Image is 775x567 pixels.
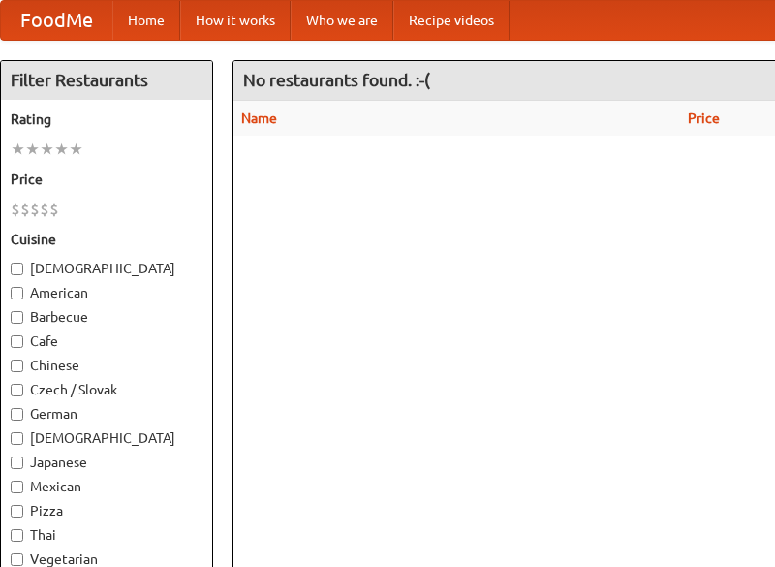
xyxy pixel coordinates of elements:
input: Chinese [11,360,23,372]
a: Recipe videos [393,1,510,40]
input: [DEMOGRAPHIC_DATA] [11,263,23,275]
li: ★ [25,139,40,160]
li: $ [40,199,49,220]
label: Barbecue [11,307,202,327]
a: How it works [180,1,291,40]
li: ★ [40,139,54,160]
li: ★ [54,139,69,160]
input: Cafe [11,335,23,348]
label: Japanese [11,453,202,472]
input: Mexican [11,481,23,493]
li: $ [30,199,40,220]
h5: Cuisine [11,230,202,249]
a: Home [112,1,180,40]
input: German [11,408,23,421]
label: [DEMOGRAPHIC_DATA] [11,428,202,448]
label: American [11,283,202,302]
input: Czech / Slovak [11,384,23,396]
input: [DEMOGRAPHIC_DATA] [11,432,23,445]
input: Vegetarian [11,553,23,566]
a: FoodMe [1,1,112,40]
h4: Filter Restaurants [1,61,212,100]
label: Thai [11,525,202,545]
h5: Rating [11,110,202,129]
label: [DEMOGRAPHIC_DATA] [11,259,202,278]
h5: Price [11,170,202,189]
input: Thai [11,529,23,542]
input: Pizza [11,505,23,518]
li: $ [49,199,59,220]
li: $ [11,199,20,220]
input: American [11,287,23,299]
label: Chinese [11,356,202,375]
li: $ [20,199,30,220]
li: ★ [69,139,83,160]
label: German [11,404,202,424]
a: Name [241,110,277,126]
a: Who we are [291,1,393,40]
a: Price [688,110,720,126]
input: Barbecue [11,311,23,324]
label: Mexican [11,477,202,496]
label: Cafe [11,331,202,351]
ng-pluralize: No restaurants found. :-( [243,71,430,89]
label: Pizza [11,501,202,520]
input: Japanese [11,457,23,469]
label: Czech / Slovak [11,380,202,399]
li: ★ [11,139,25,160]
